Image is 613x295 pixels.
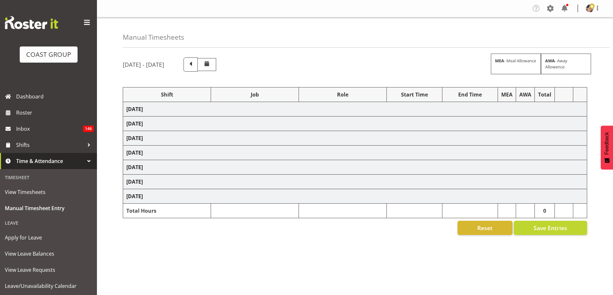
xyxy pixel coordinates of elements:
[123,102,587,117] td: [DATE]
[2,229,95,246] a: Apply for Leave
[541,54,591,74] div: - Away Allowence
[126,91,207,98] div: Shift
[5,265,92,275] span: View Leave Requests
[5,233,92,242] span: Apply for Leave
[26,50,71,59] div: COAST GROUP
[491,54,541,74] div: - Meal Allowance
[604,132,610,155] span: Feedback
[5,281,92,291] span: Leave/Unavailability Calendar
[2,278,95,294] a: Leave/Unavailability Calendar
[534,224,567,232] span: Save Entries
[458,221,513,235] button: Reset
[390,91,439,98] div: Start Time
[123,61,164,68] h5: [DATE] - [DATE]
[16,124,83,134] span: Inbox
[5,203,92,213] span: Manual Timesheet Entry
[16,92,94,101] span: Dashboard
[538,91,551,98] div: Total
[2,216,95,229] div: Leave
[2,262,95,278] a: View Leave Requests
[2,171,95,184] div: Timesheet
[214,91,295,98] div: Job
[514,221,587,235] button: Save Entries
[123,117,587,131] td: [DATE]
[477,224,492,232] span: Reset
[5,249,92,259] span: View Leave Balances
[16,108,94,117] span: Roster
[83,126,94,132] span: 146
[501,91,513,98] div: MEA
[123,131,587,146] td: [DATE]
[2,246,95,262] a: View Leave Balances
[5,187,92,197] span: View Timesheets
[601,126,613,169] button: Feedback - Show survey
[586,5,594,12] img: nicola-ransome074dfacac28780df25dcaf637c6ea5be.png
[5,16,58,29] img: Rosterit website logo
[123,175,587,189] td: [DATE]
[2,200,95,216] a: Manual Timesheet Entry
[519,91,531,98] div: AWA
[302,91,383,98] div: Role
[123,204,211,218] td: Total Hours
[495,58,504,64] strong: MEA
[16,140,84,150] span: Shifts
[446,91,494,98] div: End Time
[2,184,95,200] a: View Timesheets
[545,58,555,64] strong: AWA
[123,146,587,160] td: [DATE]
[16,156,84,166] span: Time & Attendance
[123,160,587,175] td: [DATE]
[123,34,184,41] h4: Manual Timesheets
[123,189,587,204] td: [DATE]
[534,204,555,218] td: 0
